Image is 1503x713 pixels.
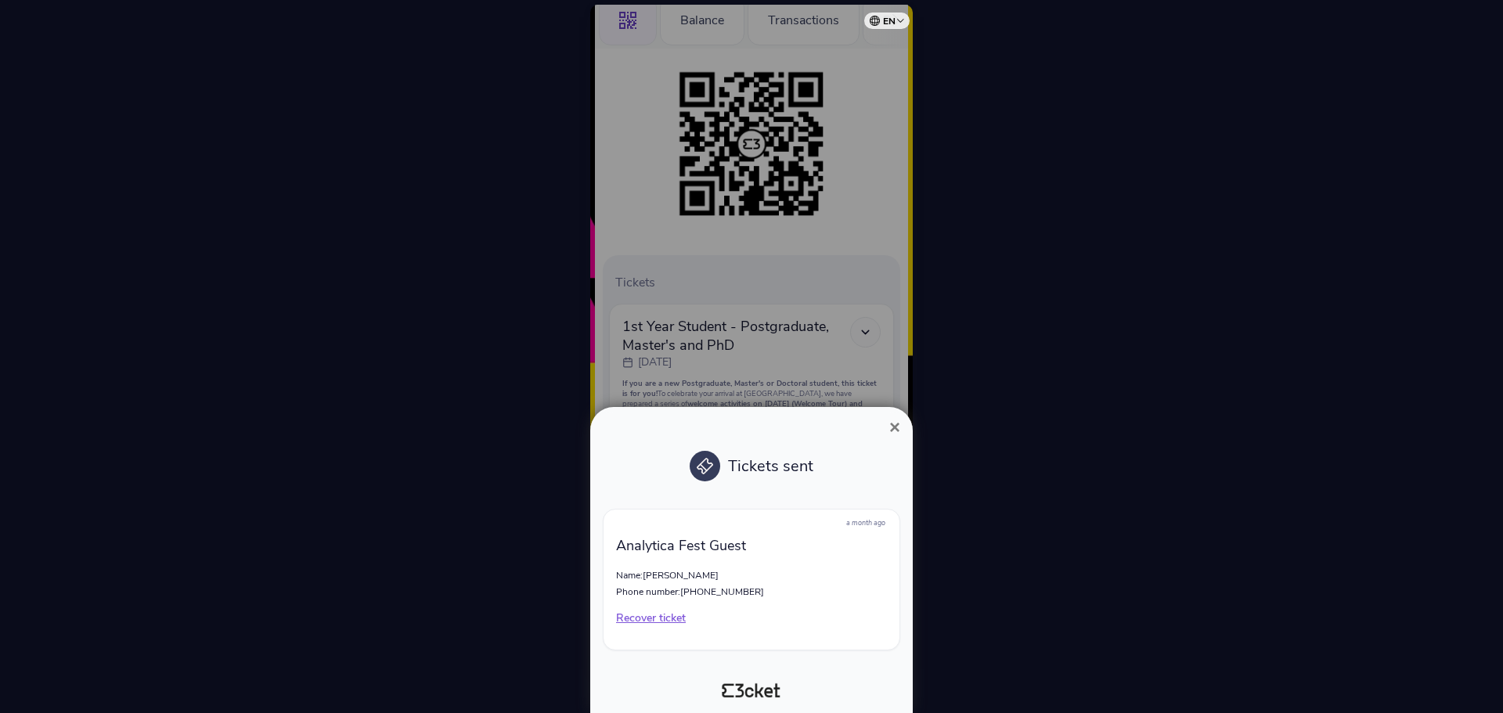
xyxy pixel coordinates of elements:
[616,569,887,582] p: Name:
[616,610,887,626] p: Recover ticket
[616,585,887,598] p: Phone number:
[889,416,900,438] span: ×
[728,456,813,477] span: Tickets sent
[846,518,885,528] span: a month ago
[680,585,764,598] span: [PHONE_NUMBER]
[643,569,719,582] span: [PERSON_NAME]
[616,536,887,555] p: Analytica Fest Guest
